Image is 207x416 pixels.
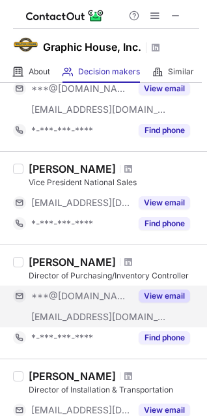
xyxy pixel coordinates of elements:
div: Director of Purchasing/Inventory Controller [29,270,199,282]
button: Reveal Button [139,196,190,209]
button: Reveal Button [139,217,190,230]
div: Vice President National Sales [29,177,199,188]
button: Reveal Button [139,331,190,344]
span: [EMAIL_ADDRESS][DOMAIN_NAME] [31,197,131,209]
span: [EMAIL_ADDRESS][DOMAIN_NAME] [31,404,131,416]
button: Reveal Button [139,290,190,303]
img: ContactOut v5.3.10 [26,8,104,23]
img: 2b7e5d423e889fff75ac5bd085e80f0a [13,32,39,58]
span: [EMAIL_ADDRESS][DOMAIN_NAME] [31,311,167,323]
span: [EMAIL_ADDRESS][DOMAIN_NAME] [31,104,167,115]
button: Reveal Button [139,82,190,95]
span: About [29,67,50,77]
div: Director of Installation & Transportation [29,384,199,396]
div: [PERSON_NAME] [29,256,116,269]
button: Reveal Button [139,124,190,137]
span: ***@[DOMAIN_NAME] [31,83,131,95]
div: [PERSON_NAME] [29,162,116,175]
h1: Graphic House, Inc. [43,39,141,55]
div: [PERSON_NAME] [29,370,116,383]
span: Decision makers [78,67,140,77]
span: ***@[DOMAIN_NAME] [31,290,131,302]
span: Similar [168,67,194,77]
